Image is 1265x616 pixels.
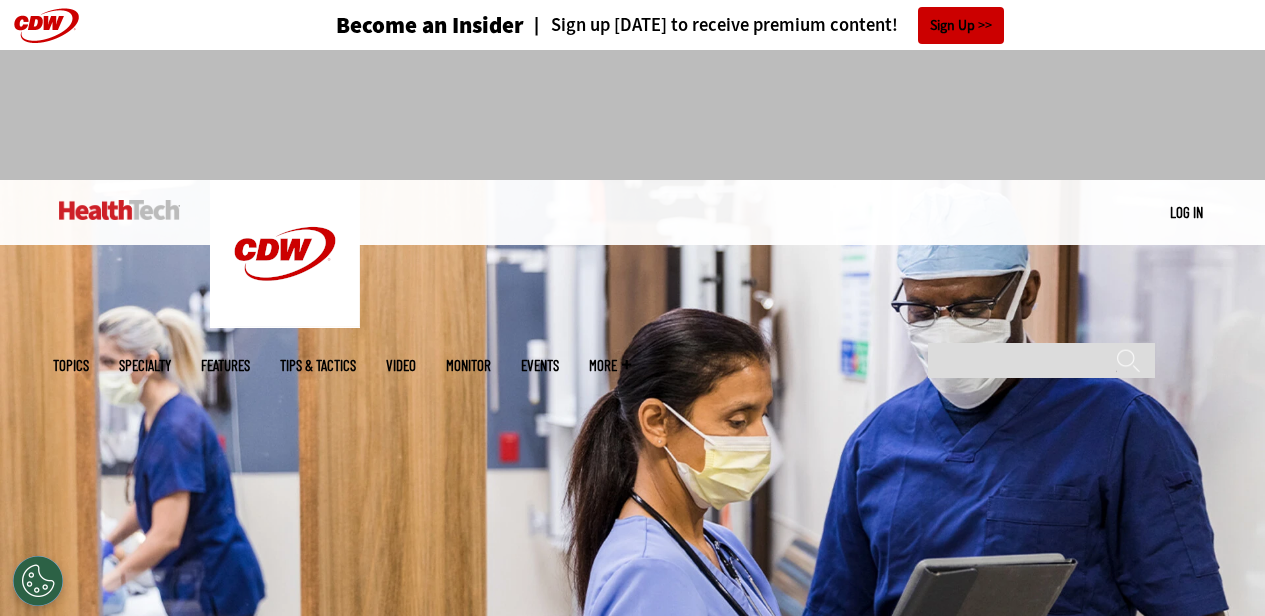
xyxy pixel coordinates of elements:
a: Become an Insider [261,14,524,37]
a: Tips & Tactics [280,358,356,373]
a: Events [521,358,559,373]
div: Cookies Settings [13,556,63,606]
h3: Become an Insider [336,14,524,37]
a: Features [201,358,250,373]
iframe: advertisement [269,70,997,160]
img: Home [59,200,180,220]
span: Topics [53,358,89,373]
div: User menu [1170,202,1203,223]
span: Specialty [119,358,171,373]
a: Sign Up [918,7,1004,44]
button: Open Preferences [13,556,63,606]
a: MonITor [446,358,491,373]
img: Home [210,180,360,328]
a: Sign up [DATE] to receive premium content! [524,16,898,35]
a: Log in [1170,203,1203,221]
span: More [589,358,631,373]
a: Video [386,358,416,373]
a: CDW [210,312,360,333]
